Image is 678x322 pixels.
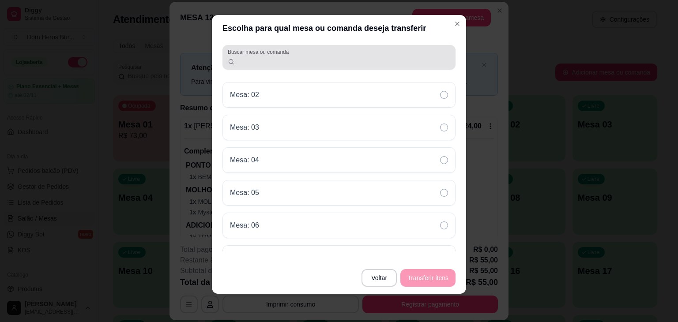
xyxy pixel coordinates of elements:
[230,187,259,198] p: Mesa: 05
[362,269,397,287] button: Voltar
[228,48,292,56] label: Buscar mesa ou comanda
[230,90,259,100] p: Mesa: 02
[230,122,259,133] p: Mesa: 03
[212,15,466,41] header: Escolha para qual mesa ou comanda deseja transferir
[230,155,259,165] p: Mesa: 04
[235,56,451,65] input: Buscar mesa ou comanda
[450,17,464,31] button: Close
[230,220,259,231] p: Mesa: 06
